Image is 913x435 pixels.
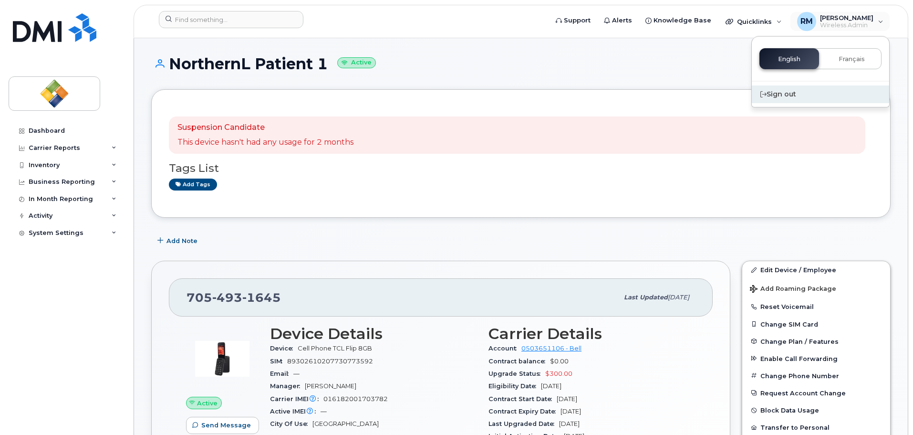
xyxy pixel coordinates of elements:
[270,370,293,377] span: Email
[321,408,327,415] span: —
[550,358,569,365] span: $0.00
[305,382,356,390] span: [PERSON_NAME]
[197,399,218,408] span: Active
[201,421,251,430] span: Send Message
[270,420,312,427] span: City Of Use
[488,408,560,415] span: Contract Expiry Date
[559,420,580,427] span: [DATE]
[541,382,561,390] span: [DATE]
[186,417,259,434] button: Send Message
[270,382,305,390] span: Manager
[488,420,559,427] span: Last Upgraded Date
[752,85,889,103] div: Sign out
[624,294,668,301] span: Last updated
[312,420,379,427] span: [GEOGRAPHIC_DATA]
[194,330,251,387] img: image20231002-3703462-1qc7b8o.jpeg
[742,367,890,384] button: Change Phone Number
[151,232,206,249] button: Add Note
[521,345,581,352] a: 0503651106 - Bell
[750,285,836,294] span: Add Roaming Package
[242,290,281,305] span: 1645
[488,325,695,342] h3: Carrier Details
[323,395,388,403] span: 016182001703782
[270,325,477,342] h3: Device Details
[742,261,890,278] a: Edit Device / Employee
[270,395,323,403] span: Carrier IMEI
[293,370,300,377] span: —
[169,179,217,191] a: Add tags
[151,55,891,72] h1: NorthernL Patient 1
[270,358,287,365] span: SIM
[169,162,873,174] h3: Tags List
[839,55,865,63] span: Français
[742,316,890,333] button: Change SIM Card
[545,370,572,377] span: $300.00
[760,338,839,345] span: Change Plan / Features
[270,408,321,415] span: Active IMEI
[742,384,890,402] button: Request Account Change
[668,294,689,301] span: [DATE]
[760,355,838,362] span: Enable Call Forwarding
[560,408,581,415] span: [DATE]
[166,236,197,245] span: Add Note
[270,345,298,352] span: Device
[177,122,353,133] p: Suspension Candidate
[488,382,541,390] span: Eligibility Date
[557,395,577,403] span: [DATE]
[177,137,353,148] p: This device hasn't had any usage for 2 months
[742,402,890,419] button: Block Data Usage
[488,358,550,365] span: Contract balance
[212,290,242,305] span: 493
[337,57,376,68] small: Active
[488,345,521,352] span: Account
[488,395,557,403] span: Contract Start Date
[742,350,890,367] button: Enable Call Forwarding
[742,298,890,315] button: Reset Voicemail
[742,333,890,350] button: Change Plan / Features
[187,290,281,305] span: 705
[488,370,545,377] span: Upgrade Status
[742,278,890,298] button: Add Roaming Package
[287,358,373,365] span: 89302610207730773592
[298,345,372,352] span: Cell Phone TCL Flip 8GB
